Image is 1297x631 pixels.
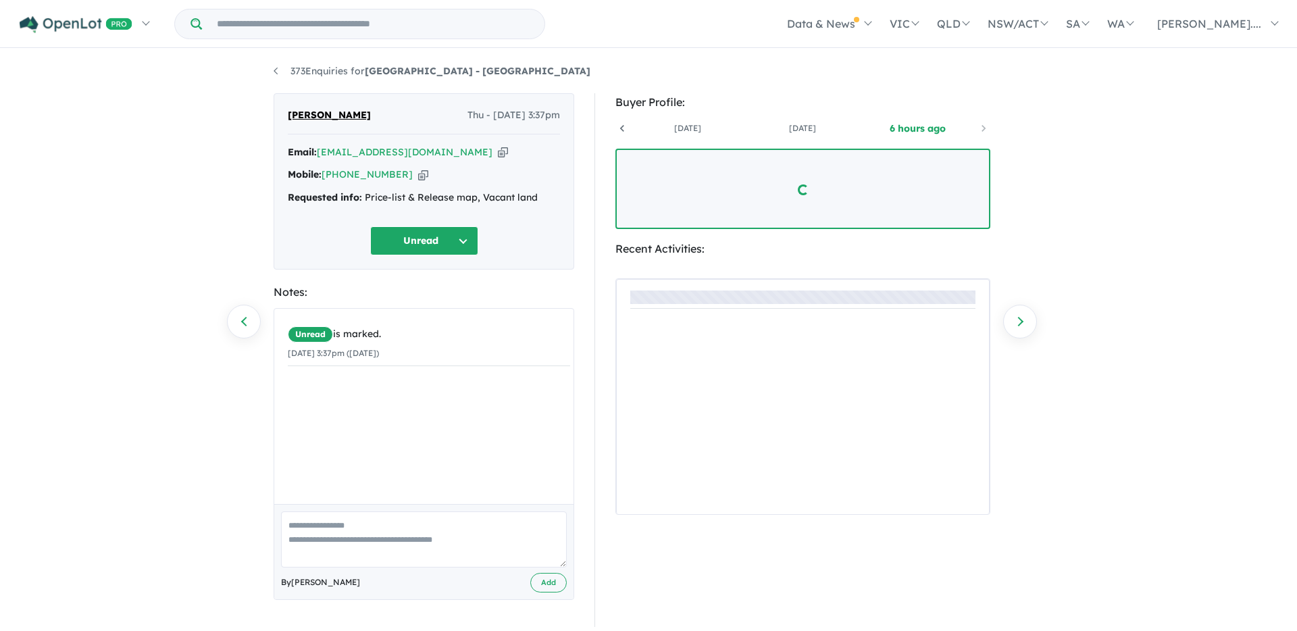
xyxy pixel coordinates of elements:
[288,191,362,203] strong: Requested info:
[288,190,560,206] div: Price-list & Release map, Vacant land
[288,168,322,180] strong: Mobile:
[530,573,567,592] button: Add
[322,168,413,180] a: [PHONE_NUMBER]
[467,107,560,124] span: Thu - [DATE] 3:37pm
[615,93,990,111] div: Buyer Profile:
[205,9,542,39] input: Try estate name, suburb, builder or developer
[317,146,492,158] a: [EMAIL_ADDRESS][DOMAIN_NAME]
[274,283,574,301] div: Notes:
[288,348,379,358] small: [DATE] 3:37pm ([DATE])
[745,122,860,135] a: [DATE]
[20,16,132,33] img: Openlot PRO Logo White
[418,168,428,182] button: Copy
[861,122,975,135] a: 6 hours ago
[1157,17,1261,30] span: [PERSON_NAME]....
[274,65,590,77] a: 373Enquiries for[GEOGRAPHIC_DATA] - [GEOGRAPHIC_DATA]
[288,107,371,124] span: [PERSON_NAME]
[288,146,317,158] strong: Email:
[630,122,745,135] a: [DATE]
[498,145,508,159] button: Copy
[288,326,570,343] div: is marked.
[281,576,360,589] span: By [PERSON_NAME]
[274,64,1023,80] nav: breadcrumb
[615,240,990,258] div: Recent Activities:
[370,226,478,255] button: Unread
[365,65,590,77] strong: [GEOGRAPHIC_DATA] - [GEOGRAPHIC_DATA]
[288,326,333,343] span: Unread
